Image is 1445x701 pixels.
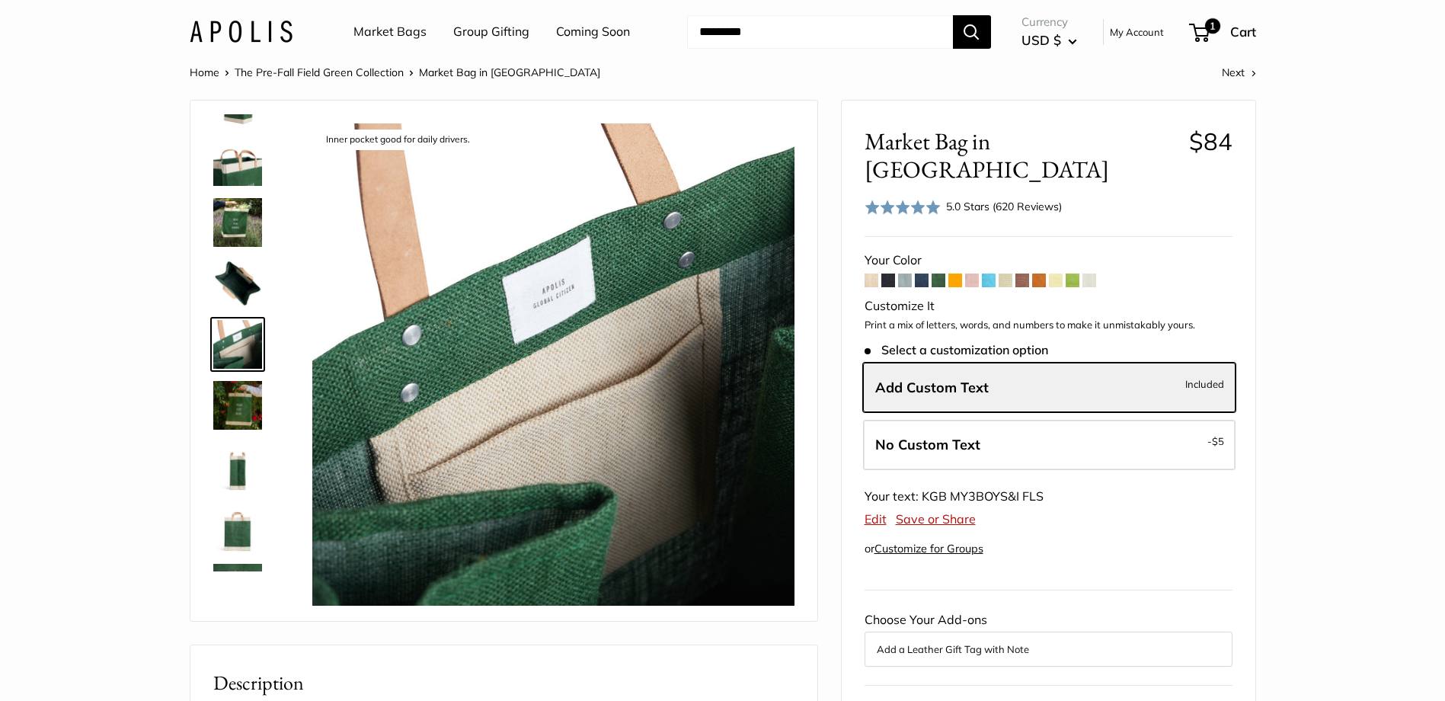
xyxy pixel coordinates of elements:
[946,198,1062,215] div: 5.0 Stars (620 Reviews)
[235,66,404,79] a: The Pre-Fall Field Green Collection
[865,488,1044,504] span: Your text: KGB MY3BOYS&I FLS
[865,127,1178,184] span: Market Bag in [GEOGRAPHIC_DATA]
[210,439,265,494] a: description_13" wide, 18" high, 8" deep; handles: 3.5"
[213,320,262,369] img: description_Inner pocket good for daily drivers.
[1110,23,1164,41] a: My Account
[210,317,265,372] a: description_Inner pocket good for daily drivers.
[1204,18,1220,34] span: 1
[419,66,600,79] span: Market Bag in [GEOGRAPHIC_DATA]
[1191,20,1256,44] a: 1 Cart
[1212,435,1224,447] span: $5
[353,21,427,43] a: Market Bags
[210,195,265,250] a: Market Bag in Field Green
[865,318,1232,333] p: Print a mix of letters, words, and numbers to make it unmistakably yours.
[312,123,794,606] img: description_Inner pocket good for daily drivers.
[1021,32,1061,48] span: USD $
[875,436,980,453] span: No Custom Text
[877,640,1220,658] button: Add a Leather Gift Tag with Note
[453,21,529,43] a: Group Gifting
[875,379,989,396] span: Add Custom Text
[190,62,600,82] nav: Breadcrumb
[865,343,1048,357] span: Select a customization option
[213,564,262,613] img: description_Custom printed text with eco-friendly ink.
[863,363,1236,413] label: Add Custom Text
[1185,375,1224,393] span: Included
[213,503,262,552] img: description_Seal of authenticity printed on the backside of every bag.
[12,643,163,689] iframe: Sign Up via Text for Offers
[865,196,1063,218] div: 5.0 Stars (620 Reviews)
[213,381,262,430] img: Market Bag in Field Green
[865,511,887,527] a: Edit
[190,66,219,79] a: Home
[865,539,983,559] div: or
[865,295,1232,318] div: Customize It
[213,442,262,491] img: description_13" wide, 18" high, 8" deep; handles: 3.5"
[1021,11,1077,33] span: Currency
[210,256,265,311] a: description_Spacious inner area with room for everything. Plus water-resistant lining.
[210,500,265,555] a: description_Seal of authenticity printed on the backside of every bag.
[865,249,1232,272] div: Your Color
[213,137,262,186] img: description_Take it anywhere with easy-grip handles.
[210,378,265,433] a: Market Bag in Field Green
[1230,24,1256,40] span: Cart
[874,542,983,555] a: Customize for Groups
[210,561,265,616] a: description_Custom printed text with eco-friendly ink.
[865,609,1232,667] div: Choose Your Add-ons
[1189,126,1232,156] span: $84
[1207,432,1224,450] span: -
[953,15,991,49] button: Search
[213,668,794,698] h2: Description
[213,198,262,247] img: Market Bag in Field Green
[1222,66,1256,79] a: Next
[863,420,1236,470] label: Leave Blank
[556,21,630,43] a: Coming Soon
[190,21,293,43] img: Apolis
[896,511,976,527] a: Save or Share
[213,259,262,308] img: description_Spacious inner area with room for everything. Plus water-resistant lining.
[687,15,953,49] input: Search...
[318,130,478,150] div: Inner pocket good for daily drivers.
[1021,28,1077,53] button: USD $
[210,134,265,189] a: description_Take it anywhere with easy-grip handles.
